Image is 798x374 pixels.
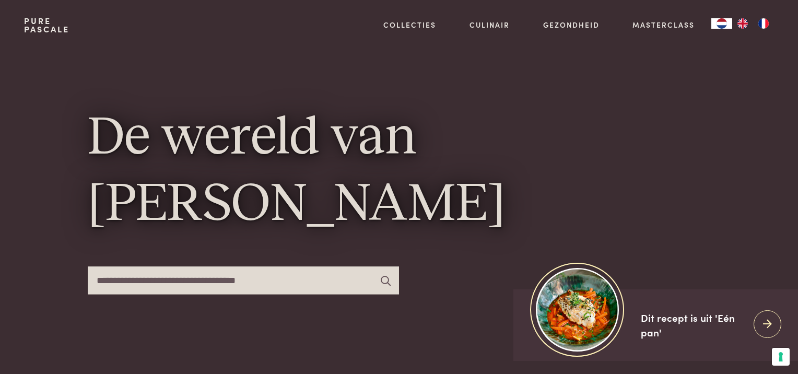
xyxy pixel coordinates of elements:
a: NL [711,18,732,29]
div: Language [711,18,732,29]
a: Gezondheid [543,19,600,30]
a: PurePascale [24,17,69,33]
button: Uw voorkeuren voor toestemming voor trackingtechnologieën [772,348,790,366]
img: https://admin.purepascale.com/wp-content/uploads/2025/08/home_recept_link.jpg [536,268,619,351]
ul: Language list [732,18,774,29]
aside: Language selected: Nederlands [711,18,774,29]
h1: De wereld van [PERSON_NAME] [88,106,710,239]
a: EN [732,18,753,29]
a: Culinair [470,19,510,30]
a: FR [753,18,774,29]
a: https://admin.purepascale.com/wp-content/uploads/2025/08/home_recept_link.jpg Dit recept is uit '... [513,289,798,361]
div: Dit recept is uit 'Eén pan' [641,310,745,340]
a: Masterclass [632,19,695,30]
a: Collecties [383,19,436,30]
